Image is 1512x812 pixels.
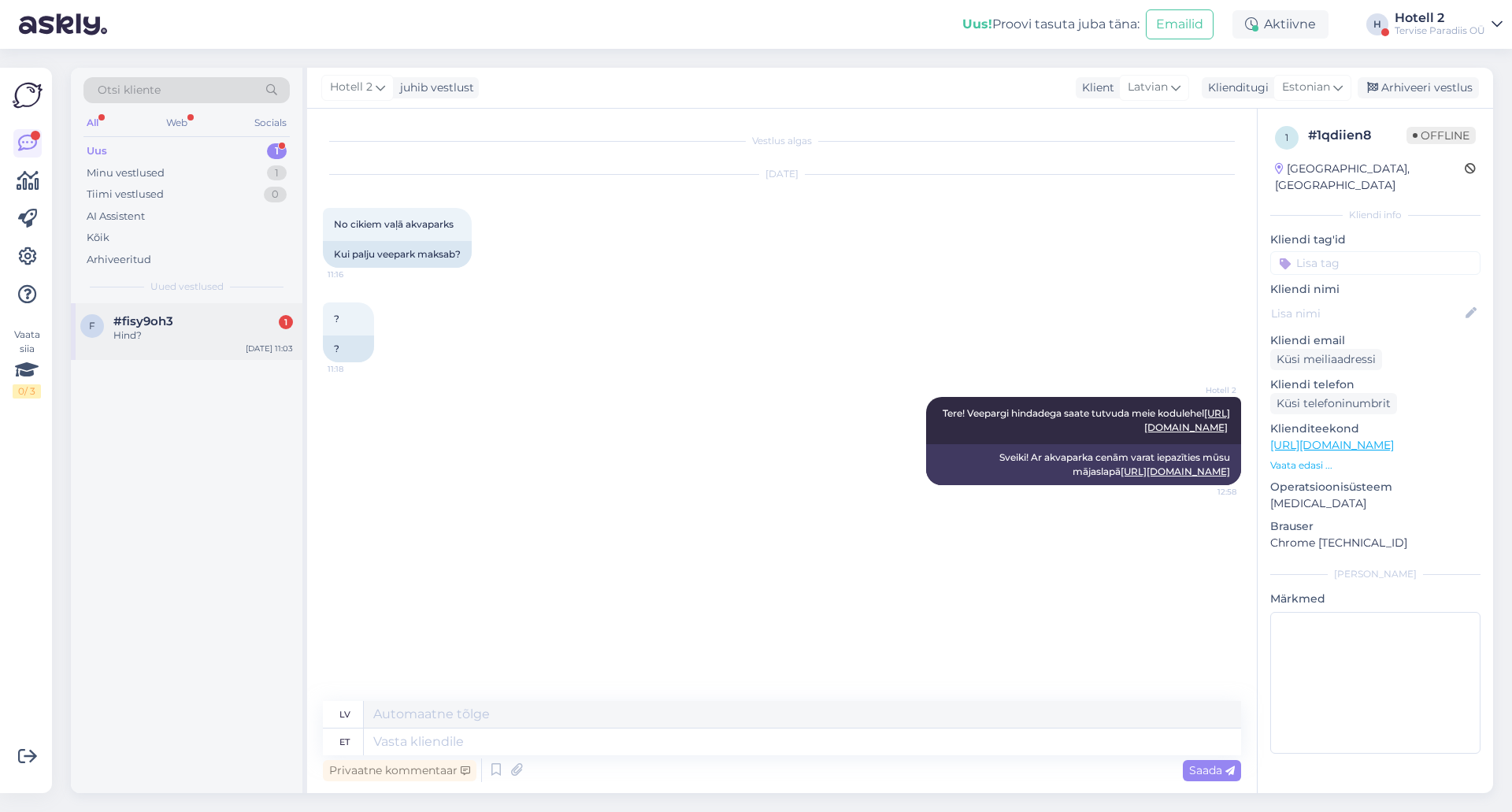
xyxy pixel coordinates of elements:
[1270,232,1480,248] p: Kliendi tag'id
[83,113,102,133] div: All
[1202,80,1269,96] div: Klienditugi
[87,143,107,159] div: Uus
[1270,479,1480,495] p: Operatsioonisüsteem
[1358,77,1479,98] div: Arhiveeri vestlus
[87,209,145,224] div: AI Assistent
[87,187,164,202] div: Tiimi vestlused
[1121,465,1230,477] a: [URL][DOMAIN_NAME]
[113,328,293,343] div: Hind?
[1177,486,1236,498] span: 12:58
[1270,376,1480,393] p: Kliendi telefon
[1395,12,1503,37] a: Hotell 2Tervise Paradiis OÜ
[1270,393,1397,414] div: Küsi telefoninumbrit
[267,143,287,159] div: 1
[1270,349,1382,370] div: Küsi meiliaadressi
[246,343,293,354] div: [DATE] 11:03
[279,315,293,329] div: 1
[1270,438,1394,452] a: [URL][DOMAIN_NAME]
[87,230,109,246] div: Kõik
[394,80,474,96] div: juhib vestlust
[113,314,173,328] span: #fisy9oh3
[1189,763,1235,777] span: Saada
[1270,421,1480,437] p: Klienditeekond
[98,82,161,98] span: Otsi kliente
[1270,458,1480,473] p: Vaata edasi ...
[330,79,372,96] span: Hotell 2
[1270,518,1480,535] p: Brauser
[1128,79,1168,96] span: Latvian
[89,320,95,332] span: f
[328,269,387,280] span: 11:16
[1270,332,1480,349] p: Kliendi email
[962,15,1140,34] div: Proovi tasuta juba täna:
[267,165,287,181] div: 1
[1395,12,1485,24] div: Hotell 2
[1270,495,1480,512] p: [MEDICAL_DATA]
[1271,305,1462,322] input: Lisa nimi
[1270,208,1480,222] div: Kliendi info
[1232,10,1329,39] div: Aktiivne
[87,252,151,268] div: Arhiveeritud
[1270,535,1480,551] p: Chrome [TECHNICAL_ID]
[264,187,287,202] div: 0
[1270,591,1480,607] p: Märkmed
[150,280,224,294] span: Uued vestlused
[943,407,1230,433] span: Tere! Veepargi hindadega saate tutvuda meie kodulehel
[1146,9,1214,39] button: Emailid
[1270,567,1480,581] div: [PERSON_NAME]
[1076,80,1114,96] div: Klient
[1177,384,1236,396] span: Hotell 2
[13,328,41,399] div: Vaata siia
[1406,127,1476,144] span: Offline
[323,134,1241,148] div: Vestlus algas
[251,113,290,133] div: Socials
[1270,251,1480,275] input: Lisa tag
[323,336,374,362] div: ?
[1366,13,1388,35] div: H
[323,167,1241,181] div: [DATE]
[1308,126,1406,145] div: # 1qdiien8
[334,218,454,230] span: No cikiem vaļā akvaparks
[1270,281,1480,298] p: Kliendi nimi
[1285,132,1288,143] span: 1
[163,113,191,133] div: Web
[323,241,472,268] div: Kui palju veepark maksab?
[334,313,339,324] span: ?
[962,17,992,32] b: Uus!
[1395,24,1485,37] div: Tervise Paradiis OÜ
[13,80,43,110] img: Askly Logo
[339,701,350,728] div: lv
[1282,79,1330,96] span: Estonian
[323,760,476,781] div: Privaatne kommentaar
[87,165,165,181] div: Minu vestlused
[13,384,41,399] div: 0 / 3
[926,444,1241,485] div: Sveiki! Ar akvaparka cenām varat iepazīties mūsu mājaslapā
[339,729,350,755] div: et
[328,363,387,375] span: 11:18
[1275,161,1465,194] div: [GEOGRAPHIC_DATA], [GEOGRAPHIC_DATA]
